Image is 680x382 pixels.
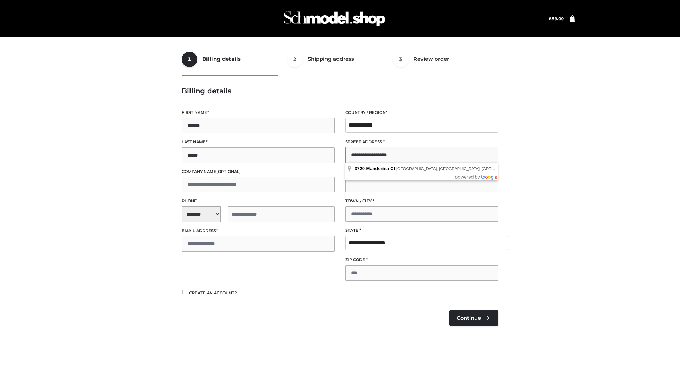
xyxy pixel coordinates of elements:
[345,227,498,234] label: State
[182,198,335,204] label: Phone
[182,227,335,234] label: Email address
[182,139,335,145] label: Last name
[345,256,498,263] label: ZIP Code
[345,109,498,116] label: Country / Region
[549,16,551,21] span: £
[182,109,335,116] label: First name
[216,169,241,174] span: (optional)
[457,315,481,321] span: Continue
[355,166,365,171] span: 3720
[366,166,395,171] span: Manderina Ct
[549,16,564,21] bdi: 89.00
[549,16,564,21] a: £89.00
[345,198,498,204] label: Town / City
[449,310,498,326] a: Continue
[182,290,188,294] input: Create an account?
[281,5,387,33] img: Schmodel Admin 964
[182,168,335,175] label: Company name
[189,290,237,295] span: Create an account?
[396,167,522,171] span: [GEOGRAPHIC_DATA], [GEOGRAPHIC_DATA], [GEOGRAPHIC_DATA]
[182,87,498,95] h3: Billing details
[345,139,498,145] label: Street address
